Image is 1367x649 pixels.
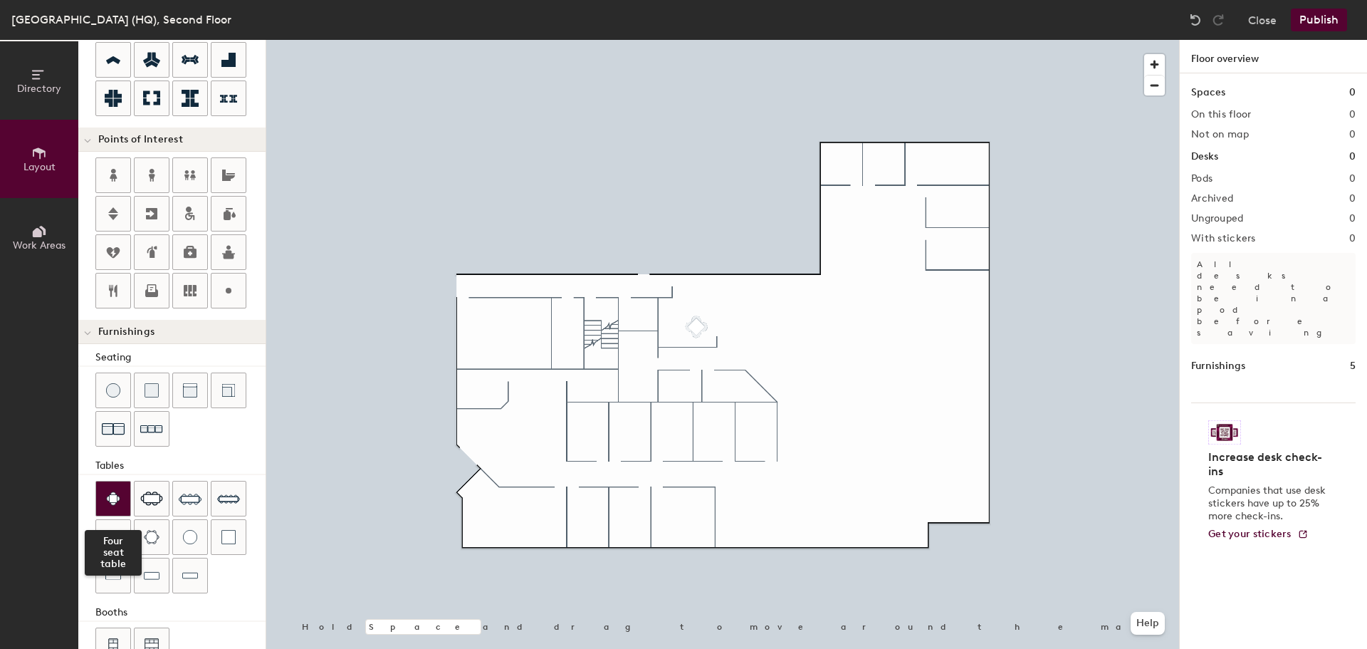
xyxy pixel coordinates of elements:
[134,373,169,408] button: Cushion
[1208,529,1309,541] a: Get your stickers
[95,558,131,593] button: Table (1x2)
[134,519,169,555] button: Six seat round table
[1191,213,1244,224] h2: Ungrouped
[1188,13,1203,27] img: Undo
[134,481,169,516] button: Six seat table
[172,519,208,555] button: Table (round)
[1191,173,1213,185] h2: Pods
[1349,233,1356,244] h2: 0
[1191,85,1225,100] h1: Spaces
[1349,129,1356,140] h2: 0
[211,481,246,516] button: Ten seat table
[95,605,266,621] div: Booths
[134,411,169,447] button: Couch (x3)
[95,519,131,555] button: Four seat round table
[144,568,159,583] img: Table (1x3)
[106,530,120,544] img: Four seat round table
[221,383,236,398] img: Couch (corner)
[98,326,154,338] span: Furnishings
[95,481,131,516] button: Four seat tableFour seat table
[1211,13,1225,27] img: Redo
[1191,109,1252,120] h2: On this floor
[13,239,66,251] span: Work Areas
[1208,484,1330,523] p: Companies that use desk stickers have up to 25% more check-ins.
[183,530,197,544] img: Table (round)
[1191,233,1256,244] h2: With stickers
[183,383,197,398] img: Couch (middle)
[144,530,159,544] img: Six seat round table
[1208,450,1330,479] h4: Increase desk check-ins
[1349,109,1356,120] h2: 0
[1349,173,1356,185] h2: 0
[217,487,240,510] img: Ten seat table
[23,161,56,173] span: Layout
[1208,528,1292,540] span: Get your stickers
[1191,193,1233,204] h2: Archived
[182,568,198,583] img: Table (1x4)
[105,568,121,583] img: Table (1x2)
[1191,358,1245,374] h1: Furnishings
[1349,213,1356,224] h2: 0
[11,11,231,28] div: [GEOGRAPHIC_DATA] (HQ), Second Floor
[1191,129,1249,140] h2: Not on map
[98,134,183,145] span: Points of Interest
[1191,253,1356,344] p: All desks need to be in a pod before saving
[140,418,163,440] img: Couch (x3)
[140,492,163,506] img: Six seat table
[172,373,208,408] button: Couch (middle)
[102,417,125,440] img: Couch (x2)
[1191,149,1218,165] h1: Desks
[211,519,246,555] button: Table (1x1)
[1349,149,1356,165] h1: 0
[134,558,169,593] button: Table (1x3)
[1248,9,1277,31] button: Close
[1131,612,1165,635] button: Help
[1180,40,1367,73] h1: Floor overview
[179,487,201,510] img: Eight seat table
[1291,9,1347,31] button: Publish
[17,83,61,95] span: Directory
[95,458,266,474] div: Tables
[95,350,266,365] div: Seating
[172,558,208,593] button: Table (1x4)
[172,481,208,516] button: Eight seat table
[95,373,131,408] button: Stool
[106,383,120,398] img: Stool
[145,383,159,398] img: Cushion
[106,492,120,506] img: Four seat table
[1208,420,1241,445] img: Sticker logo
[211,373,246,408] button: Couch (corner)
[1349,193,1356,204] h2: 0
[1350,358,1356,374] h1: 5
[1349,85,1356,100] h1: 0
[95,411,131,447] button: Couch (x2)
[221,530,236,544] img: Table (1x1)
